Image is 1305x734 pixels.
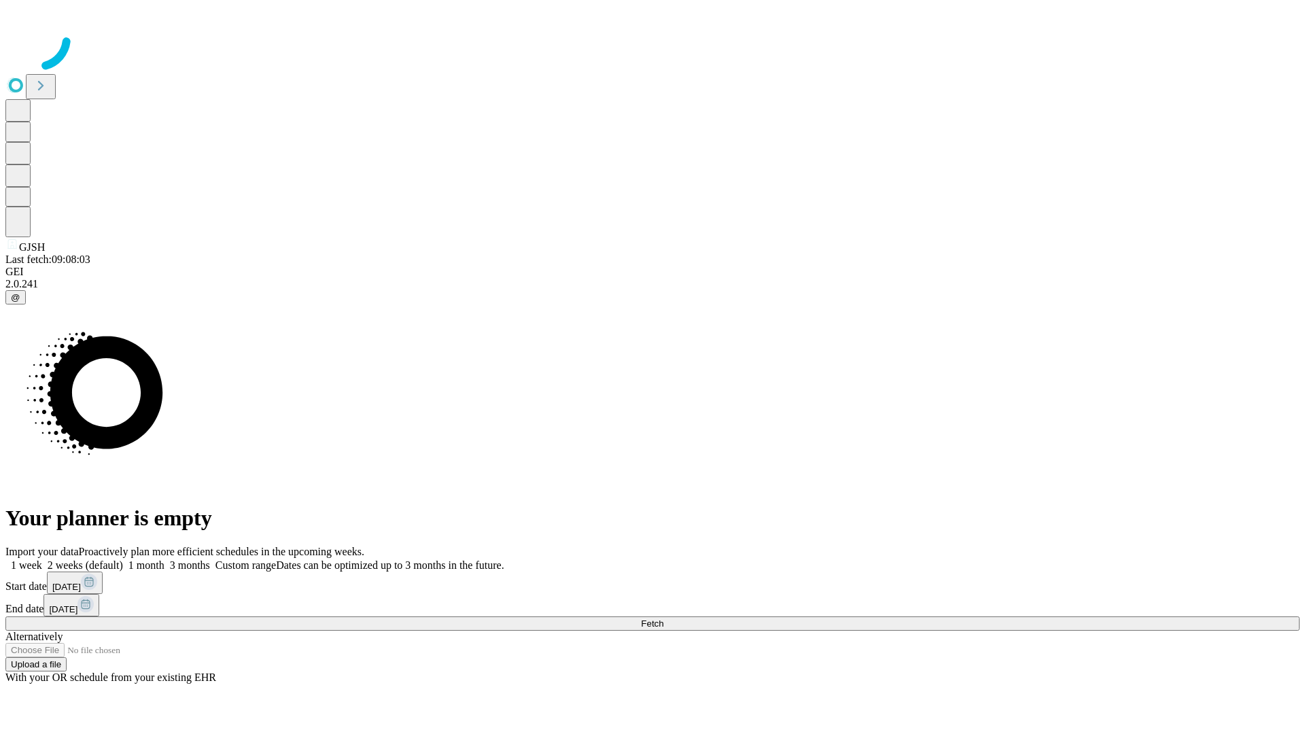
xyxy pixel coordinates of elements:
[48,559,123,571] span: 2 weeks (default)
[170,559,210,571] span: 3 months
[5,616,1300,631] button: Fetch
[5,506,1300,531] h1: Your planner is empty
[215,559,276,571] span: Custom range
[5,594,1300,616] div: End date
[5,266,1300,278] div: GEI
[5,290,26,304] button: @
[5,671,216,683] span: With your OR schedule from your existing EHR
[5,572,1300,594] div: Start date
[49,604,77,614] span: [DATE]
[11,292,20,302] span: @
[47,572,103,594] button: [DATE]
[5,631,63,642] span: Alternatively
[5,657,67,671] button: Upload a file
[276,559,504,571] span: Dates can be optimized up to 3 months in the future.
[5,278,1300,290] div: 2.0.241
[5,546,79,557] span: Import your data
[128,559,164,571] span: 1 month
[52,582,81,592] span: [DATE]
[43,594,99,616] button: [DATE]
[79,546,364,557] span: Proactively plan more efficient schedules in the upcoming weeks.
[11,559,42,571] span: 1 week
[641,618,663,629] span: Fetch
[5,254,90,265] span: Last fetch: 09:08:03
[19,241,45,253] span: GJSH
